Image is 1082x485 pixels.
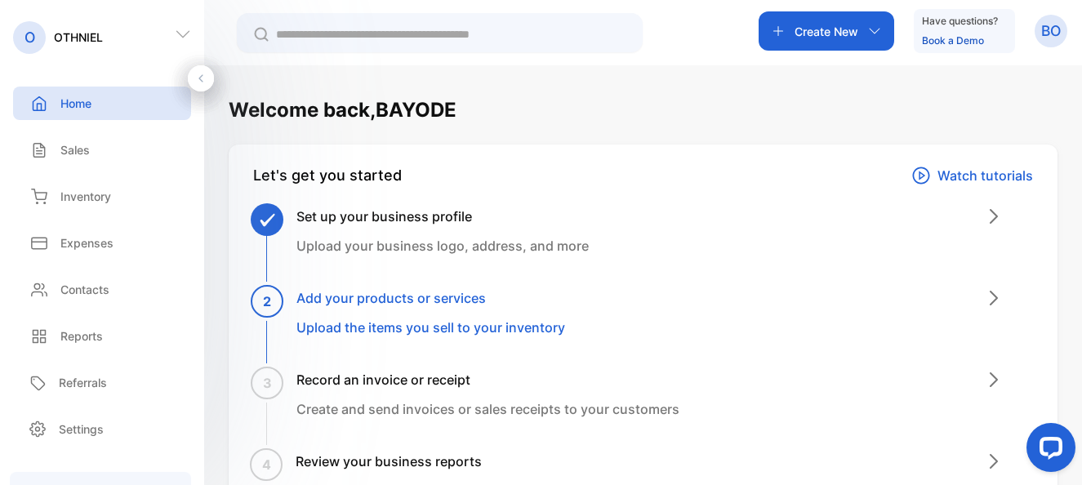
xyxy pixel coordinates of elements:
p: Have questions? [922,13,998,29]
h3: Record an invoice or receipt [296,370,679,389]
span: 4 [262,455,271,474]
p: Upload your business logo, address, and more [296,236,589,256]
p: Contacts [60,281,109,298]
h1: Welcome back, BAYODE [229,96,456,125]
p: Watch tutorials [937,166,1033,185]
iframe: LiveChat chat widget [1013,416,1082,485]
p: O [24,27,35,48]
p: BO [1041,20,1061,42]
h3: Add your products or services [296,288,565,308]
p: Referrals [59,374,107,391]
h3: Set up your business profile [296,207,589,226]
p: Reports [60,327,103,345]
p: Upload the items you sell to your inventory [296,318,565,337]
p: Home [60,95,91,112]
div: Let's get you started [253,164,402,187]
p: Create New [795,23,858,40]
p: Create and send invoices or sales receipts to your customers [296,399,679,419]
span: 3 [263,373,272,393]
button: Create New [759,11,894,51]
p: Expenses [60,234,114,251]
p: Sales [60,141,90,158]
p: OTHNIEL [54,29,103,46]
a: Watch tutorials [911,164,1033,187]
a: Book a Demo [922,34,984,47]
p: Settings [59,420,104,438]
span: 2 [263,291,271,311]
h3: Review your business reports [296,452,641,471]
button: BO [1035,11,1067,51]
p: Inventory [60,188,111,205]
